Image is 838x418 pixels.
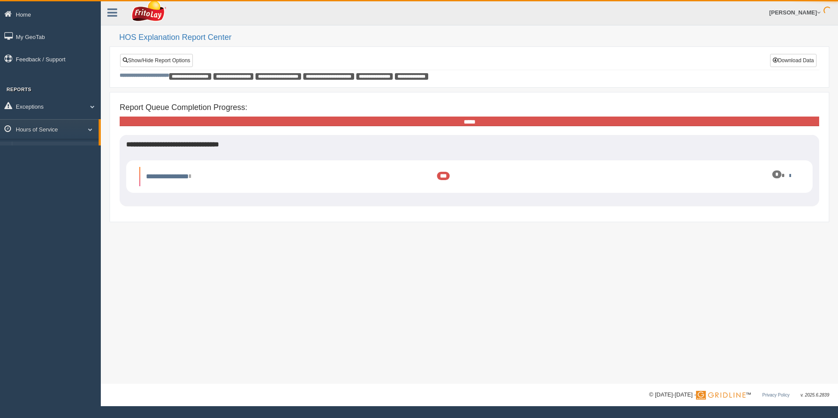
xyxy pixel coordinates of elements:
[801,393,829,397] span: v. 2025.6.2839
[16,142,99,157] a: HOS Explanation Reports
[120,54,193,67] a: Show/Hide Report Options
[120,103,819,112] h4: Report Queue Completion Progress:
[139,167,799,186] li: Expand
[762,393,789,397] a: Privacy Policy
[696,391,746,400] img: Gridline
[770,54,817,67] button: Download Data
[119,33,829,42] h2: HOS Explanation Report Center
[649,390,829,400] div: © [DATE]-[DATE] - ™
